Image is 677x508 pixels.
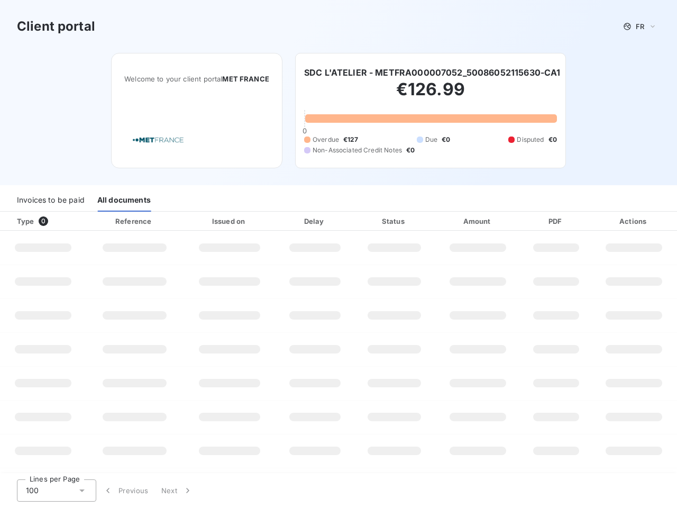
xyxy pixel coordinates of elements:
span: €0 [442,135,450,144]
span: €127 [343,135,359,144]
span: €0 [406,146,415,155]
h3: Client portal [17,17,95,36]
span: 0 [39,216,48,226]
h2: €126.99 [304,79,557,111]
button: Next [155,479,199,502]
div: Status [356,216,433,226]
div: Invoices to be paid [17,189,85,212]
div: Actions [593,216,675,226]
span: Overdue [313,135,339,144]
span: Due [425,135,437,144]
span: 100 [26,485,39,496]
span: MET FRANCE [222,75,269,83]
div: Delay [278,216,352,226]
span: 0 [303,126,307,135]
button: Previous [96,479,155,502]
span: €0 [548,135,557,144]
span: Welcome to your client portal [124,75,269,83]
div: Amount [437,216,519,226]
div: Reference [115,217,151,225]
div: PDF [523,216,589,226]
span: Non-Associated Credit Notes [313,146,402,155]
span: Disputed [517,135,544,144]
h6: SDC L'ATELIER - METFRA000007052_50086052115630-CA1 [304,66,561,79]
div: Issued on [185,216,274,226]
img: Company logo [124,125,192,155]
span: FR [636,22,644,31]
div: All documents [97,189,151,212]
div: Type [11,216,84,226]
